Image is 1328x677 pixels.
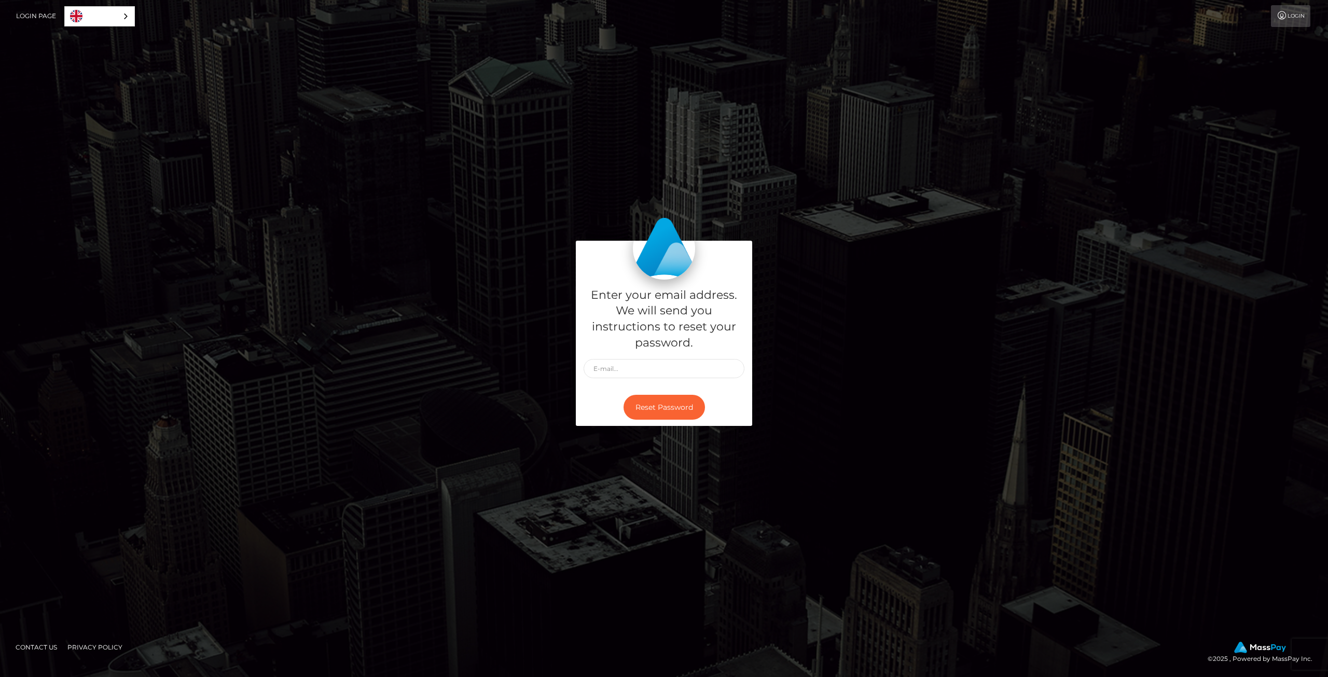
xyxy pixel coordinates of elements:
a: Contact Us [11,639,61,655]
div: Language [64,6,135,26]
img: MassPay [1234,642,1286,653]
img: MassPay Login [633,217,695,280]
input: E-mail... [584,359,744,378]
h5: Enter your email address. We will send you instructions to reset your password. [584,287,744,351]
a: English [65,7,134,26]
button: Reset Password [624,395,705,420]
a: Login Page [16,5,56,27]
aside: Language selected: English [64,6,135,26]
a: Privacy Policy [63,639,127,655]
a: Login [1271,5,1310,27]
div: © 2025 , Powered by MassPay Inc. [1208,642,1320,665]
